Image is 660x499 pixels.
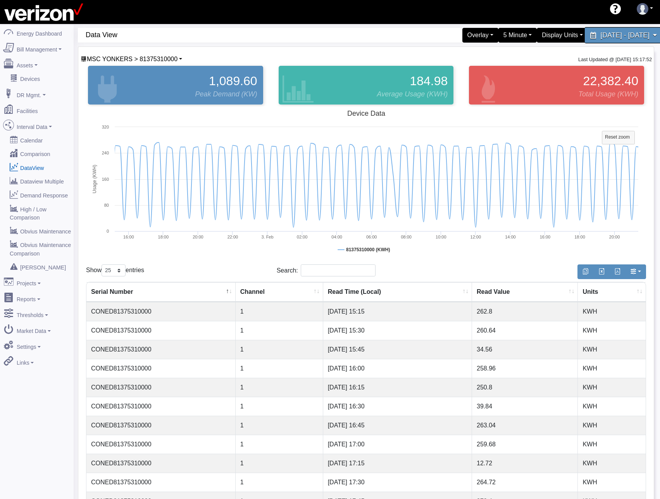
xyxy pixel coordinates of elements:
[195,89,257,99] span: Peak Demand (KW)
[578,378,646,397] td: KWH
[472,416,578,435] td: 263.04
[472,359,578,378] td: 258.96
[462,28,498,43] div: Overlay
[297,235,308,239] text: 02:00
[236,416,323,435] td: 1
[261,235,273,239] tspan: 3. Feb
[323,321,472,340] td: [DATE] 15:30
[158,235,169,239] text: 18:00
[236,302,323,321] td: 1
[102,151,109,155] text: 240
[236,397,323,416] td: 1
[236,454,323,473] td: 1
[578,435,646,454] td: KWH
[86,321,236,340] td: CONED81375310000
[87,56,177,62] span: Device List
[323,416,472,435] td: [DATE] 16:45
[104,203,109,207] text: 80
[323,378,472,397] td: [DATE] 16:15
[578,340,646,359] td: KWH
[209,72,257,90] span: 1,089.60
[86,359,236,378] td: CONED81375310000
[472,340,578,359] td: 34.56
[102,264,126,276] select: Showentries
[472,397,578,416] td: 39.84
[472,282,578,302] th: Read Value : activate to sort column ascending
[605,134,630,140] tspan: Reset zoom
[323,435,472,454] td: [DATE] 17:00
[578,416,646,435] td: KWH
[236,321,323,340] td: 1
[472,321,578,340] td: 260.64
[193,235,203,239] text: 20:00
[92,165,97,193] tspan: Usage (KWH)
[323,359,472,378] td: [DATE] 16:00
[472,302,578,321] td: 262.8
[236,378,323,397] td: 1
[410,72,448,90] span: 184.98
[625,264,646,279] button: Show/Hide Columns
[577,264,594,279] button: Copy to clipboard
[102,125,109,129] text: 320
[498,28,537,43] div: 5 Minute
[102,177,109,182] text: 160
[401,235,412,239] text: 08:00
[236,282,323,302] th: Channel : activate to sort column ascending
[593,264,610,279] button: Export to Excel
[323,397,472,416] td: [DATE] 16:30
[472,378,578,397] td: 250.8
[236,340,323,359] td: 1
[578,57,652,62] small: Last Updated @ [DATE] 15:17:52
[81,56,182,62] a: MSC YONKERS > 81375310000
[227,235,238,239] text: 22:00
[609,235,620,239] text: 20:00
[86,435,236,454] td: CONED81375310000
[472,473,578,492] td: 264.72
[609,264,626,279] button: Generate PDF
[366,235,377,239] text: 06:00
[472,454,578,473] td: 12.72
[86,378,236,397] td: CONED81375310000
[86,397,236,416] td: CONED81375310000
[436,235,446,239] text: 10:00
[377,89,448,99] span: Average Usage (KWH)
[600,31,649,39] span: [DATE] - [DATE]
[578,321,646,340] td: KWH
[346,247,390,252] tspan: 81375310000 (KWH)
[323,340,472,359] td: [DATE] 15:45
[123,235,134,239] text: 16:00
[472,435,578,454] td: 259.68
[86,282,236,302] th: Serial Number : activate to sort column descending
[347,110,386,117] tspan: Device Data
[323,454,472,473] td: [DATE] 17:15
[505,235,516,239] text: 14:00
[86,28,370,42] span: Data View
[540,235,551,239] text: 16:00
[578,282,646,302] th: Units : activate to sort column ascending
[236,435,323,454] td: 1
[579,89,638,99] span: Total Usage (KWH)
[86,473,236,492] td: CONED81375310000
[637,3,648,15] img: user-3.svg
[574,235,585,239] text: 18:00
[277,264,376,276] label: Search:
[323,302,472,321] td: [DATE] 15:15
[86,302,236,321] td: CONED81375310000
[470,235,481,239] text: 12:00
[86,264,144,276] label: Show entries
[301,264,376,276] input: Search:
[107,229,109,233] text: 0
[578,454,646,473] td: KWH
[331,235,342,239] text: 04:00
[86,416,236,435] td: CONED81375310000
[583,72,638,90] span: 22,382.40
[86,340,236,359] td: CONED81375310000
[236,359,323,378] td: 1
[86,454,236,473] td: CONED81375310000
[537,28,588,43] div: Display Units
[578,397,646,416] td: KWH
[323,282,472,302] th: Read Time (Local) : activate to sort column ascending
[578,473,646,492] td: KWH
[236,473,323,492] td: 1
[323,473,472,492] td: [DATE] 17:30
